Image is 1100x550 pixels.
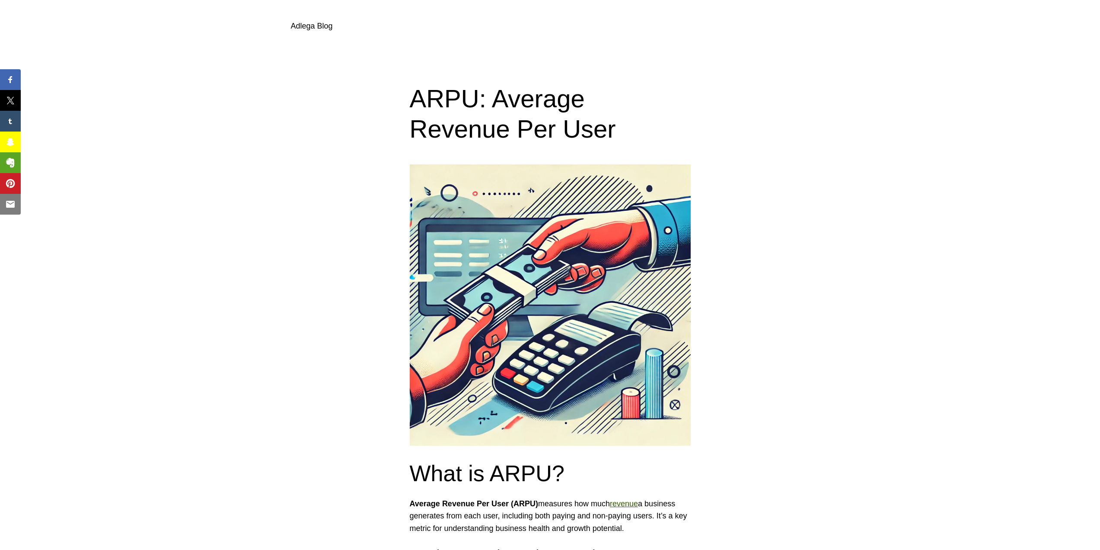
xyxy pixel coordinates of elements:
p: measures how much a business generates from each user, including both paying and non-paying users... [410,498,691,535]
img: ARPU Average Revenue Per User [410,164,691,446]
h1: ARPU: Average Revenue Per User [410,84,691,144]
a: Adlega Blog [291,22,333,30]
strong: Average Revenue Per User (ARPU) [410,499,538,508]
h2: What is ARPU? [410,460,691,487]
a: revenue [610,499,638,508]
